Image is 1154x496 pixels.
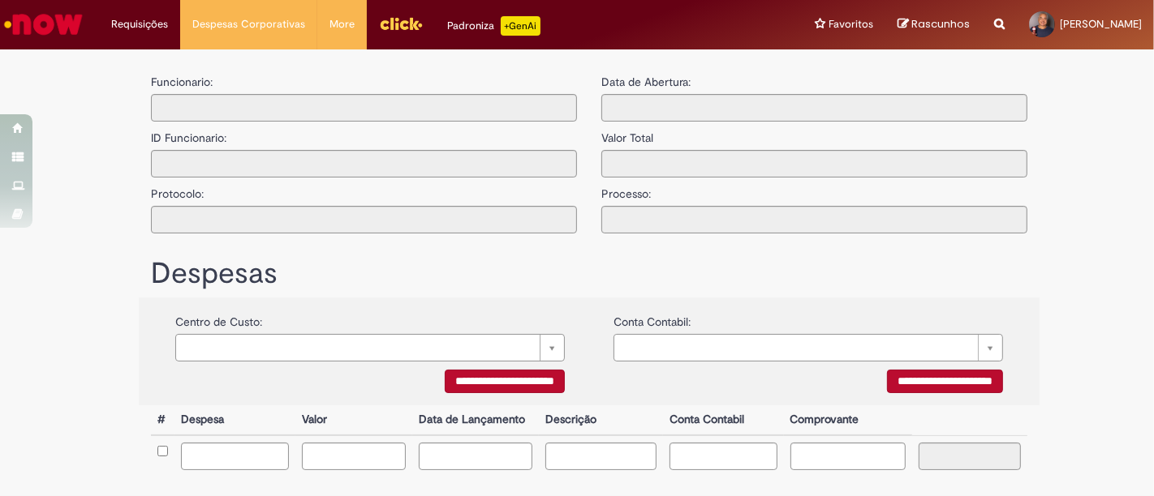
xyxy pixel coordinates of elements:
label: Funcionario: [151,74,213,90]
a: Limpar campo {0} [614,334,1003,361]
img: ServiceNow [2,8,85,41]
a: Rascunhos [898,17,970,32]
span: Despesas Corporativas [192,16,305,32]
th: Valor [295,405,411,435]
h1: Despesas [151,258,1027,290]
div: Padroniza [447,16,540,36]
label: Valor Total [601,122,653,146]
th: Descrição [539,405,662,435]
label: Processo: [601,177,651,202]
a: Limpar campo {0} [175,334,565,361]
label: Data de Abertura: [601,74,691,90]
label: ID Funcionario: [151,122,226,146]
span: Favoritos [829,16,873,32]
span: Rascunhos [911,16,970,32]
label: Centro de Custo: [175,306,262,330]
th: Comprovante [784,405,913,435]
label: Protocolo: [151,177,204,202]
p: +GenAi [501,16,540,36]
img: click_logo_yellow_360x200.png [379,11,423,36]
th: Data de Lançamento [412,405,540,435]
th: Conta Contabil [663,405,784,435]
label: Conta Contabil: [614,306,691,330]
th: Despesa [174,405,295,435]
th: # [151,405,174,435]
span: More [329,16,355,32]
span: [PERSON_NAME] [1060,17,1142,31]
span: Requisições [111,16,168,32]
